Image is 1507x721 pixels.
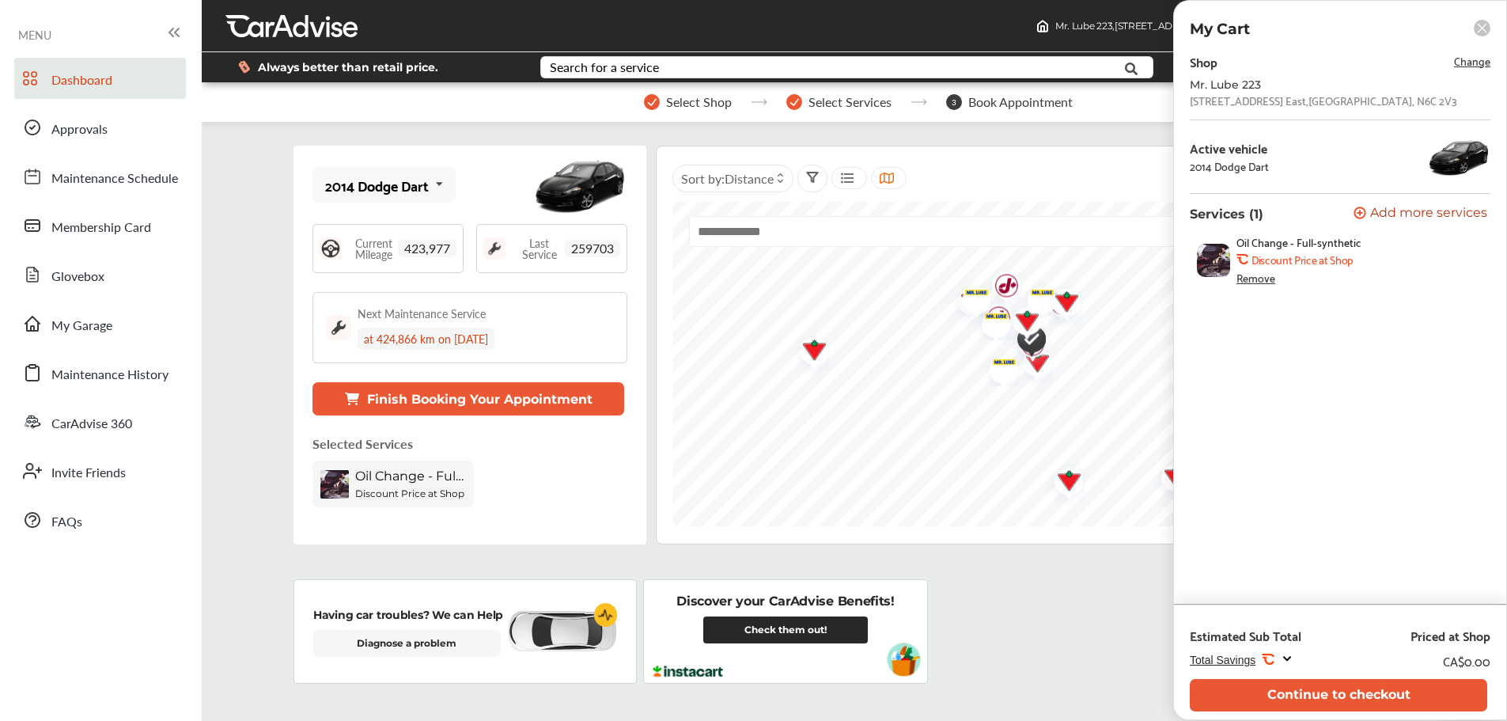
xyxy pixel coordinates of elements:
[1190,20,1250,38] p: My Cart
[398,240,456,257] span: 423,977
[14,58,186,99] a: Dashboard
[14,205,186,246] a: Membership Card
[1001,299,1043,347] img: logo-canadian-tire.png
[1443,650,1490,671] div: CA$0.00
[946,94,962,110] span: 3
[326,315,351,340] img: maintenance_logo
[970,302,1009,340] div: Map marker
[51,463,126,484] span: Invite Friends
[1016,279,1055,317] div: Map marker
[325,177,429,193] div: 2014 Dodge Dart
[968,95,1073,109] span: Book Appointment
[1454,51,1490,70] span: Change
[1190,94,1457,107] div: [STREET_ADDRESS] East , [GEOGRAPHIC_DATA] , N6C 2V3
[532,150,627,221] img: mobile_9329_st0640_046.jpg
[313,630,501,657] a: Diagnose a problem
[946,279,986,327] div: Map marker
[751,99,767,105] img: stepper-arrow.e24c07c6.svg
[1251,253,1353,266] b: Discount Price at Shop
[1190,628,1301,643] div: Estimated Sub Total
[1011,340,1051,388] div: Map marker
[1040,280,1082,328] img: logo-canadian-tire.png
[1190,141,1269,155] div: Active vehicle
[911,99,927,105] img: stepper-arrow.e24c07c6.svg
[18,28,51,41] span: MENU
[1197,244,1230,277] img: oil-change-thumb.jpg
[14,450,186,491] a: Invite Friends
[887,643,921,677] img: instacart-vehicle.0979a191.svg
[1236,236,1361,249] span: Oil Change - Full-synthetic
[14,254,186,295] a: Glovebox
[972,296,1012,346] div: Map marker
[51,267,104,287] span: Glovebox
[1036,20,1049,32] img: header-home-logo.8d720a4f.svg
[1190,160,1269,173] div: 2014 Dodge Dart
[1190,654,1255,666] span: Total Savings
[358,328,494,350] div: at 424,866 km on [DATE]
[1354,207,1490,222] a: Add more services
[1016,279,1058,317] img: logo-mr-lube.png
[970,302,1012,340] img: logo-mr-lube.png
[1149,455,1191,503] img: logo-canadian-tire.png
[1190,51,1217,72] div: Shop
[950,279,990,317] div: Map marker
[1001,299,1040,347] div: Map marker
[978,348,1017,386] div: Map marker
[788,328,827,376] div: Map marker
[355,488,464,499] b: Discount Price at Shop
[320,470,349,499] img: oil-change-thumb.jpg
[808,95,892,109] span: Select Services
[14,107,186,148] a: Approvals
[946,279,988,327] img: logo-canadian-tire.png
[1354,207,1487,222] button: Add more services
[644,94,660,110] img: stepper-checkmark.b5569197.svg
[14,156,186,197] a: Maintenance Schedule
[1006,322,1046,372] div: Map marker
[51,414,132,434] span: CarAdvise 360
[506,610,617,653] img: diagnose-vehicle.c84bcb0a.svg
[1190,207,1263,222] p: Services (1)
[672,202,1389,526] canvas: Map
[14,303,186,344] a: My Garage
[1011,340,1053,388] img: logo-canadian-tire.png
[320,237,342,260] img: steering_logo
[653,666,723,677] img: instacart-logo.217963cc.svg
[258,62,438,73] span: Always better than retail price.
[358,305,486,321] div: Next Maintenance Service
[681,169,774,188] span: Sort by :
[725,169,774,188] span: Distance
[676,593,894,610] p: Discover your CarAdvise Benefits!
[51,365,168,385] span: Maintenance History
[1043,459,1082,507] div: Map marker
[594,603,618,627] img: cardiogram-logo.18e20815.svg
[313,606,503,624] p: Having car troubles? We can Help
[565,240,620,257] span: 259703
[980,264,1022,313] img: logo-jiffylube.png
[355,469,466,484] span: Oil Change - Full-synthetic
[51,70,112,91] span: Dashboard
[312,382,624,416] button: Finish Booking Your Appointment
[513,237,565,260] span: Last Service
[312,434,413,453] p: Selected Services
[1236,271,1275,284] div: Remove
[666,95,732,109] span: Select Shop
[1005,317,1045,366] div: Map marker
[51,169,178,189] span: Maintenance Schedule
[51,120,108,140] span: Approvals
[1043,459,1085,507] img: logo-canadian-tire.png
[703,617,868,643] a: Check them out!
[1149,455,1189,503] div: Map marker
[483,237,505,260] img: maintenance_logo
[51,316,112,336] span: My Garage
[14,352,186,393] a: Maintenance History
[14,499,186,541] a: FAQs
[350,237,398,260] span: Current Mileage
[786,94,802,110] img: stepper-checkmark.b5569197.svg
[1040,280,1080,328] div: Map marker
[978,348,1020,386] img: logo-mr-lube.png
[550,61,659,74] div: Search for a service
[238,60,250,74] img: dollor_label_vector.a70140d1.svg
[788,328,830,376] img: logo-canadian-tire.png
[1190,78,1443,91] div: Mr. Lube 223
[14,401,186,442] a: CarAdvise 360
